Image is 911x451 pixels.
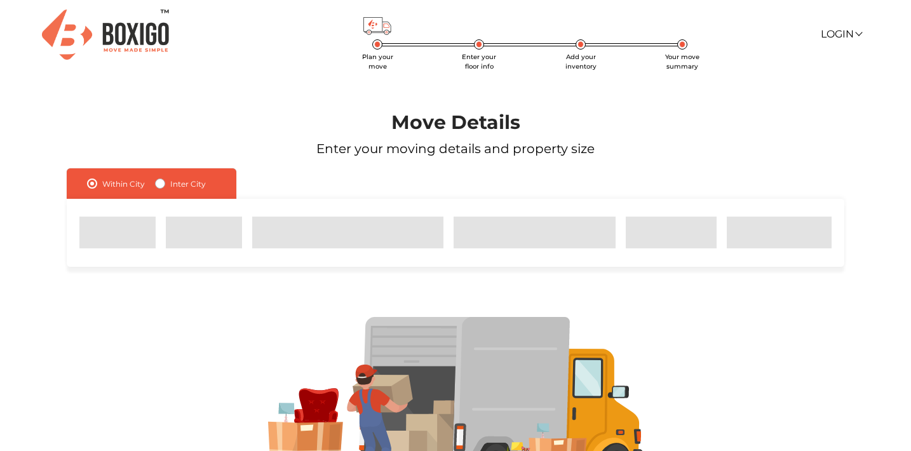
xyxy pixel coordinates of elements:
span: Your move summary [665,53,699,71]
p: Enter your moving details and property size [36,139,874,158]
img: Boxigo [42,10,169,60]
a: Login [821,28,861,40]
span: Add your inventory [565,53,597,71]
span: Enter your floor info [462,53,496,71]
label: Inter City [170,176,206,191]
h1: Move Details [36,111,874,134]
label: Within City [102,176,145,191]
span: Plan your move [362,53,393,71]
